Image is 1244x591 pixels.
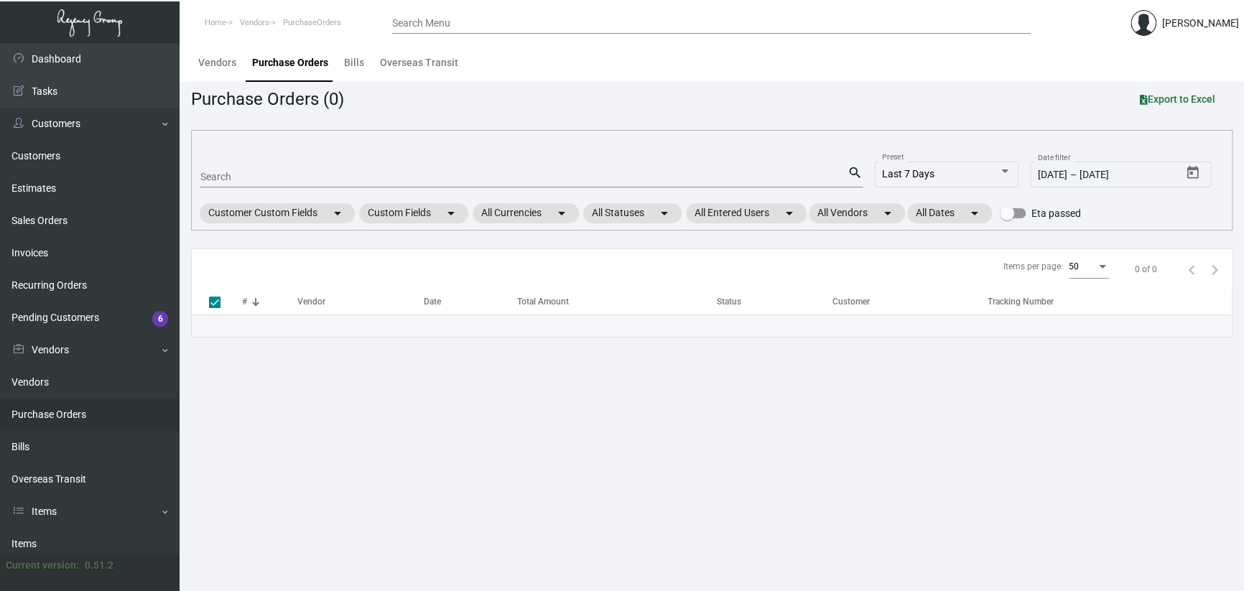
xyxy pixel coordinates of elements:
[242,295,297,308] div: #
[1128,86,1227,112] button: Export to Excel
[517,295,717,308] div: Total Amount
[966,205,983,222] mat-icon: arrow_drop_down
[988,295,1232,308] div: Tracking Number
[1180,258,1203,281] button: Previous page
[781,205,798,222] mat-icon: arrow_drop_down
[473,203,579,223] mat-chip: All Currencies
[191,86,344,112] div: Purchase Orders (0)
[424,295,517,308] div: Date
[832,295,988,308] div: Customer
[656,205,673,222] mat-icon: arrow_drop_down
[283,18,341,27] span: PurchaseOrders
[1131,10,1156,36] img: admin@bootstrapmaster.com
[686,203,807,223] mat-chip: All Entered Users
[553,205,570,222] mat-icon: arrow_drop_down
[442,205,460,222] mat-icon: arrow_drop_down
[6,558,79,573] div: Current version:
[329,205,346,222] mat-icon: arrow_drop_down
[988,295,1054,308] div: Tracking Number
[1135,263,1157,276] div: 0 of 0
[1031,205,1081,222] span: Eta passed
[359,203,468,223] mat-chip: Custom Fields
[1070,169,1077,181] span: –
[297,295,325,308] div: Vendor
[517,295,569,308] div: Total Amount
[424,295,441,308] div: Date
[1162,16,1239,31] div: [PERSON_NAME]
[344,55,364,70] div: Bills
[1080,169,1148,181] input: End date
[200,203,355,223] mat-chip: Customer Custom Fields
[380,55,458,70] div: Overseas Transit
[1003,260,1063,273] div: Items per page:
[242,295,247,308] div: #
[882,168,934,180] span: Last 7 Days
[1140,93,1215,105] span: Export to Excel
[205,18,226,27] span: Home
[907,203,992,223] mat-chip: All Dates
[198,55,236,70] div: Vendors
[1038,169,1067,181] input: Start date
[832,295,870,308] div: Customer
[809,203,905,223] mat-chip: All Vendors
[879,205,896,222] mat-icon: arrow_drop_down
[297,295,424,308] div: Vendor
[85,558,113,573] div: 0.51.2
[1182,162,1204,185] button: Open calendar
[252,55,328,70] div: Purchase Orders
[848,164,863,182] mat-icon: search
[717,295,832,308] div: Status
[240,18,269,27] span: Vendors
[583,203,682,223] mat-chip: All Statuses
[1069,262,1109,272] mat-select: Items per page:
[1203,258,1226,281] button: Next page
[1069,261,1079,271] span: 50
[717,295,741,308] div: Status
